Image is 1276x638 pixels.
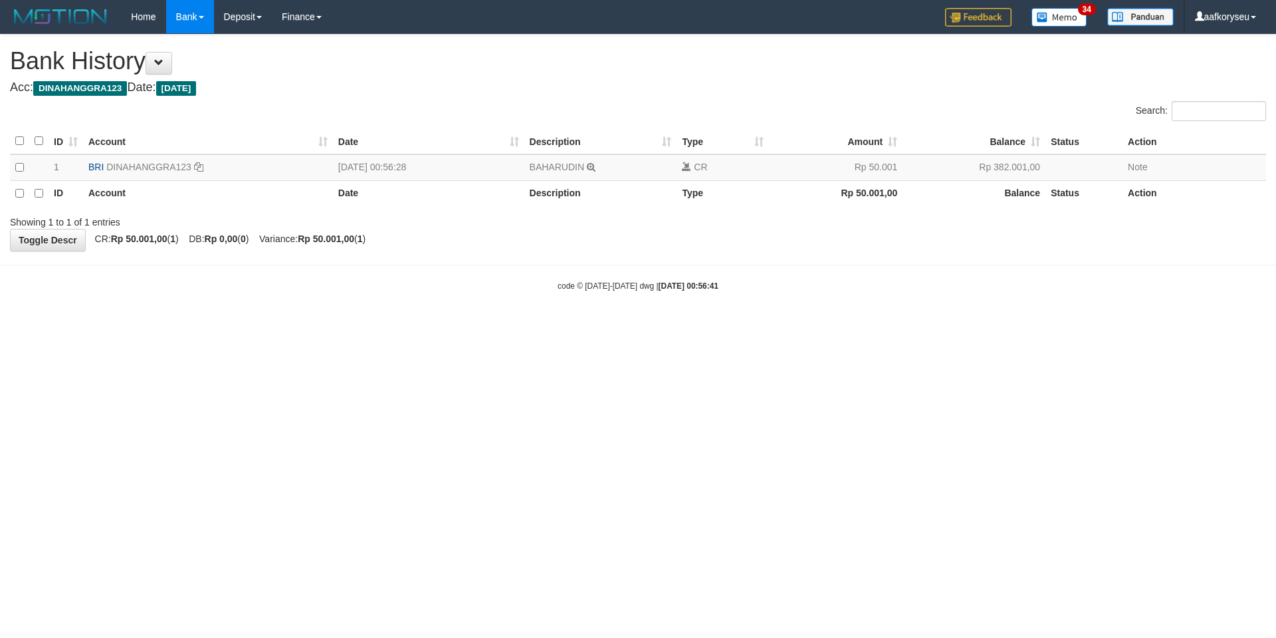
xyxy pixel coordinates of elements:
[10,229,86,251] a: Toggle Descr
[1045,128,1122,154] th: Status
[659,281,718,291] strong: [DATE] 00:56:41
[1136,101,1266,121] label: Search:
[1172,101,1266,121] input: Search:
[1107,8,1174,26] img: panduan.png
[83,128,333,154] th: Account: activate to sort column ascending
[1045,180,1122,206] th: Status
[49,128,83,154] th: ID: activate to sort column ascending
[10,210,522,229] div: Showing 1 to 1 of 1 entries
[903,180,1045,206] th: Balance
[1078,3,1096,15] span: 34
[677,128,769,154] th: Type: activate to sort column ascending
[54,162,59,172] span: 1
[83,180,333,206] th: Account
[333,180,524,206] th: Date
[205,234,238,244] strong: Rp 0,00
[241,234,246,244] strong: 0
[10,7,111,27] img: MOTION_logo.png
[106,162,191,172] a: DINAHANGGRA123
[1031,8,1087,27] img: Button%20Memo.svg
[903,154,1045,181] td: Rp 382.001,00
[524,128,677,154] th: Description: activate to sort column ascending
[10,48,1266,75] h1: Bank History
[524,180,677,206] th: Description
[769,154,903,181] td: Rp 50.001
[694,162,707,172] span: CR
[903,128,1045,154] th: Balance: activate to sort column ascending
[10,81,1266,94] h4: Acc: Date:
[33,81,127,96] span: DINAHANGGRA123
[1128,162,1148,172] a: Note
[298,234,354,244] strong: Rp 50.001,00
[945,8,1011,27] img: Feedback.jpg
[88,162,104,172] span: BRI
[358,234,363,244] strong: 1
[841,188,897,198] strong: Rp 50.001,00
[170,234,175,244] strong: 1
[677,180,769,206] th: Type
[333,154,524,181] td: [DATE] 00:56:28
[333,128,524,154] th: Date: activate to sort column ascending
[530,162,584,172] a: BAHARUDIN
[156,81,197,96] span: [DATE]
[769,128,903,154] th: Amount: activate to sort column ascending
[558,281,718,291] small: code © [DATE]-[DATE] dwg |
[1122,128,1266,154] th: Action
[49,180,83,206] th: ID
[111,234,167,244] strong: Rp 50.001,00
[194,162,203,172] a: Copy DINAHANGGRA123 to clipboard
[88,234,366,244] span: CR: ( ) DB: ( ) Variance: ( )
[1122,180,1266,206] th: Action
